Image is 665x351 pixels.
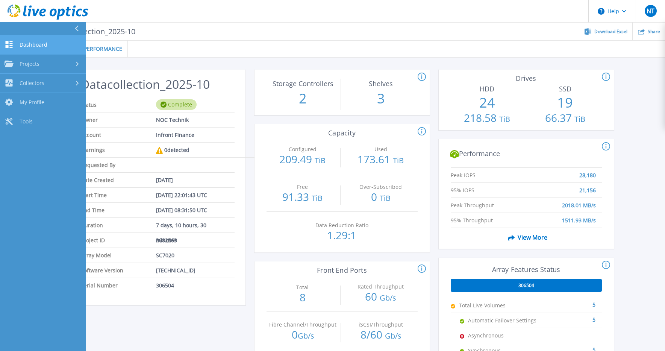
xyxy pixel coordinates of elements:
[81,128,156,142] span: Account
[562,213,596,220] span: 1511.93 MB/s
[529,85,601,93] h3: SSD
[380,293,396,303] span: Gb/s
[543,343,596,351] div: 5
[81,233,156,248] span: Project ID
[20,41,47,48] span: Dashboard
[468,313,543,328] span: Automatic Failover Settings
[574,114,585,124] span: TiB
[579,168,596,175] span: 28,180
[156,188,207,202] span: [DATE] 22:01:43 UTC
[20,99,44,106] span: My Profile
[499,114,510,124] span: TiB
[451,266,602,274] h3: Array Features Status
[268,80,337,87] p: Storage Controllers
[385,331,401,341] span: Gb/s
[20,61,39,67] span: Projects
[529,93,601,112] p: 19
[346,147,415,152] p: Used
[312,193,323,203] span: TiB
[344,191,417,204] p: 0
[267,329,339,341] p: 0
[20,118,33,125] span: Tools
[156,128,194,142] span: Infront Finance
[647,8,654,14] span: NT
[529,112,601,125] p: 66.37
[306,230,378,240] p: 1.29:1
[451,112,523,125] p: 218.58
[347,322,415,327] p: iSCSI/Throughput
[393,155,404,166] span: TiB
[156,112,189,127] span: NOC Technik
[156,203,207,217] span: [DATE] 08:31:50 UTC
[81,173,156,187] span: Date Created
[267,292,339,302] p: 8
[345,89,417,108] p: 3
[344,154,417,166] p: 173.61
[451,213,527,220] span: 95% Throughput
[451,198,527,205] span: Peak Throughput
[346,284,415,289] p: Rated Throughput
[346,184,415,190] p: Over-Subscribed
[594,29,627,34] span: Download Excel
[81,218,156,232] span: Duration
[81,77,234,91] h2: Datacollection_2025-10
[268,285,337,290] p: Total
[156,218,229,232] span: 7 days, 10 hours, 30 minutes
[534,298,596,305] div: 5
[518,283,534,289] span: 306504
[81,188,156,202] span: Start Time
[156,263,195,278] span: [TECHNICAL_ID]
[267,89,339,108] p: 2
[451,85,523,93] h3: HDD
[84,46,122,52] span: Performance
[81,278,156,293] span: Serial Number
[81,112,156,127] span: Owner
[450,150,602,159] h2: Performance
[308,223,376,228] p: Data Reduction Ratio
[156,248,174,263] span: SC7020
[156,278,174,293] span: 306504
[156,99,197,110] div: Complete
[81,203,156,217] span: End Time
[81,158,156,172] span: Requested By
[345,329,417,341] p: 8 / 60
[50,27,136,36] span: Datacollection_2025-10
[156,233,177,248] span: 3082563
[298,331,314,341] span: Gb/s
[648,29,660,34] span: Share
[380,193,391,203] span: TiB
[156,173,173,187] span: [DATE]
[451,93,523,112] p: 24
[268,147,337,152] p: Configured
[562,198,596,205] span: 2018.01 MB/s
[20,80,44,87] span: Collectors
[468,328,543,343] span: Asynchronous
[268,322,337,327] p: Fibre Channel/Throughput
[459,298,534,313] span: Total Live Volumes
[81,97,156,112] span: Status
[451,183,527,190] span: 95% IOPS
[156,143,189,158] div: 0 detected
[543,313,596,321] div: 5
[505,230,547,245] span: View More
[81,248,156,263] span: Array Model
[344,291,417,303] p: 60
[268,184,337,190] p: Free
[81,143,156,157] span: Warnings
[267,191,339,204] p: 91.33
[451,168,527,175] span: Peak IOPS
[579,183,596,190] span: 21,156
[347,80,415,87] p: Shelves
[267,154,339,166] p: 209.49
[81,263,156,278] span: Software Version
[315,155,326,166] span: TiB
